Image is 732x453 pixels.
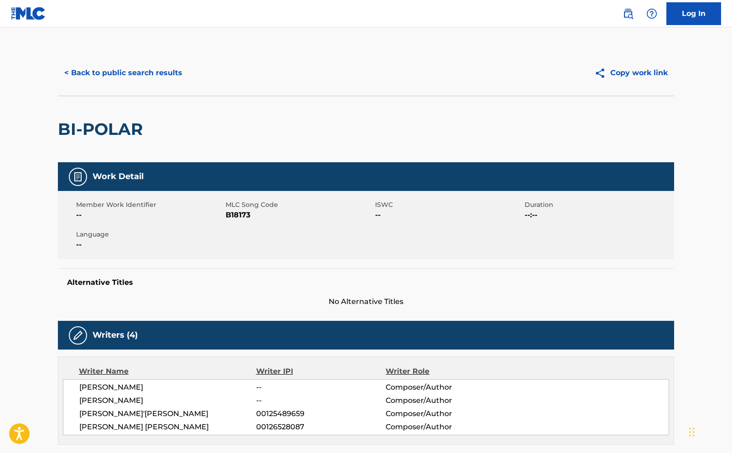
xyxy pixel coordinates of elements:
span: 00126528087 [256,422,386,432]
span: Member Work Identifier [76,200,223,210]
span: MLC Song Code [226,200,373,210]
iframe: Chat Widget [686,409,732,453]
div: Writer IPI [256,366,386,377]
img: Work Detail [72,171,83,182]
span: [PERSON_NAME]'[PERSON_NAME] [79,408,256,419]
span: No Alternative Titles [58,296,674,307]
div: Writer Role [386,366,504,377]
a: Log In [666,2,721,25]
span: Duration [525,200,672,210]
img: help [646,8,657,19]
span: B18173 [226,210,373,221]
div: Drag [689,418,695,446]
span: 00125489659 [256,408,386,419]
span: Language [76,230,223,239]
button: Copy work link [588,62,674,84]
h5: Alternative Titles [67,278,665,287]
span: [PERSON_NAME] [79,395,256,406]
span: Composer/Author [386,382,504,393]
h2: BI-POLAR [58,119,147,139]
span: -- [375,210,522,221]
div: Writer Name [79,366,256,377]
span: Composer/Author [386,408,504,419]
img: Writers [72,330,83,341]
span: -- [76,210,223,221]
img: MLC Logo [11,7,46,20]
h5: Work Detail [93,171,144,182]
span: ISWC [375,200,522,210]
div: Help [643,5,661,23]
span: --:-- [525,210,672,221]
a: Public Search [619,5,637,23]
span: Composer/Author [386,422,504,432]
h5: Writers (4) [93,330,138,340]
span: -- [76,239,223,250]
button: < Back to public search results [58,62,189,84]
img: search [623,8,634,19]
span: -- [256,395,386,406]
span: -- [256,382,386,393]
span: Composer/Author [386,395,504,406]
span: [PERSON_NAME] [PERSON_NAME] [79,422,256,432]
span: [PERSON_NAME] [79,382,256,393]
img: Copy work link [594,67,610,79]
